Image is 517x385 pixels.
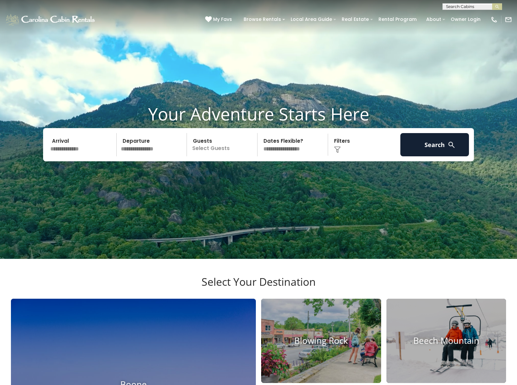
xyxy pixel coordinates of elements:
h3: Select Your Destination [10,275,507,299]
img: search-regular-white.png [447,141,456,149]
a: Real Estate [338,14,372,25]
a: Owner Login [447,14,484,25]
img: mail-regular-white.png [505,16,512,23]
a: About [423,14,444,25]
img: White-1-1-2.png [5,13,97,26]
a: Blowing Rock [261,299,381,383]
h4: Blowing Rock [261,336,381,346]
a: My Favs [205,16,234,23]
img: phone-regular-white.png [490,16,498,23]
a: Browse Rentals [240,14,284,25]
a: Beech Mountain [386,299,506,383]
button: Search [400,133,469,156]
a: Rental Program [375,14,420,25]
p: Select Guests [189,133,257,156]
span: My Favs [213,16,232,23]
a: Local Area Guide [287,14,335,25]
h1: Your Adventure Starts Here [5,104,512,124]
img: filter--v1.png [334,146,341,153]
h4: Beech Mountain [386,336,506,346]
